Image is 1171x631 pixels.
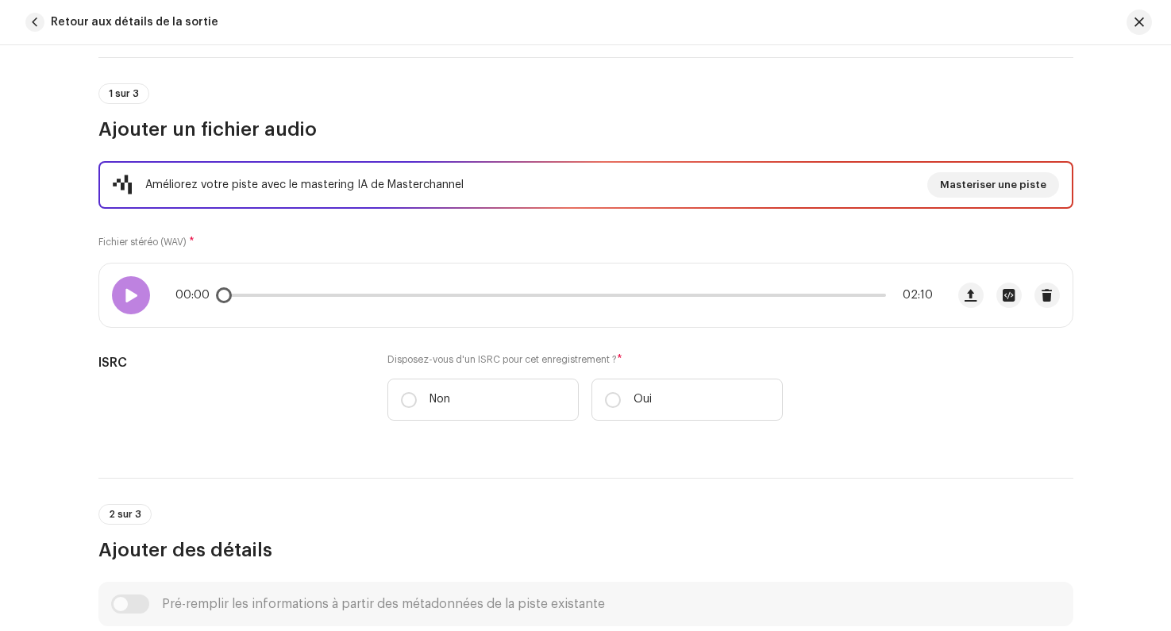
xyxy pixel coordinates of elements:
p: Non [429,391,450,408]
label: Disposez-vous d'un ISRC pour cet enregistrement ? [387,353,783,366]
h3: Ajouter des détails [98,537,1073,563]
span: Masteriser une piste [940,169,1046,201]
p: Oui [634,391,652,408]
h3: Ajouter un fichier audio [98,117,1073,142]
div: Améliorez votre piste avec le mastering IA de Masterchannel [145,175,464,194]
h5: ISRC [98,353,363,372]
button: Masteriser une piste [927,172,1059,198]
span: 02:10 [892,289,933,302]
